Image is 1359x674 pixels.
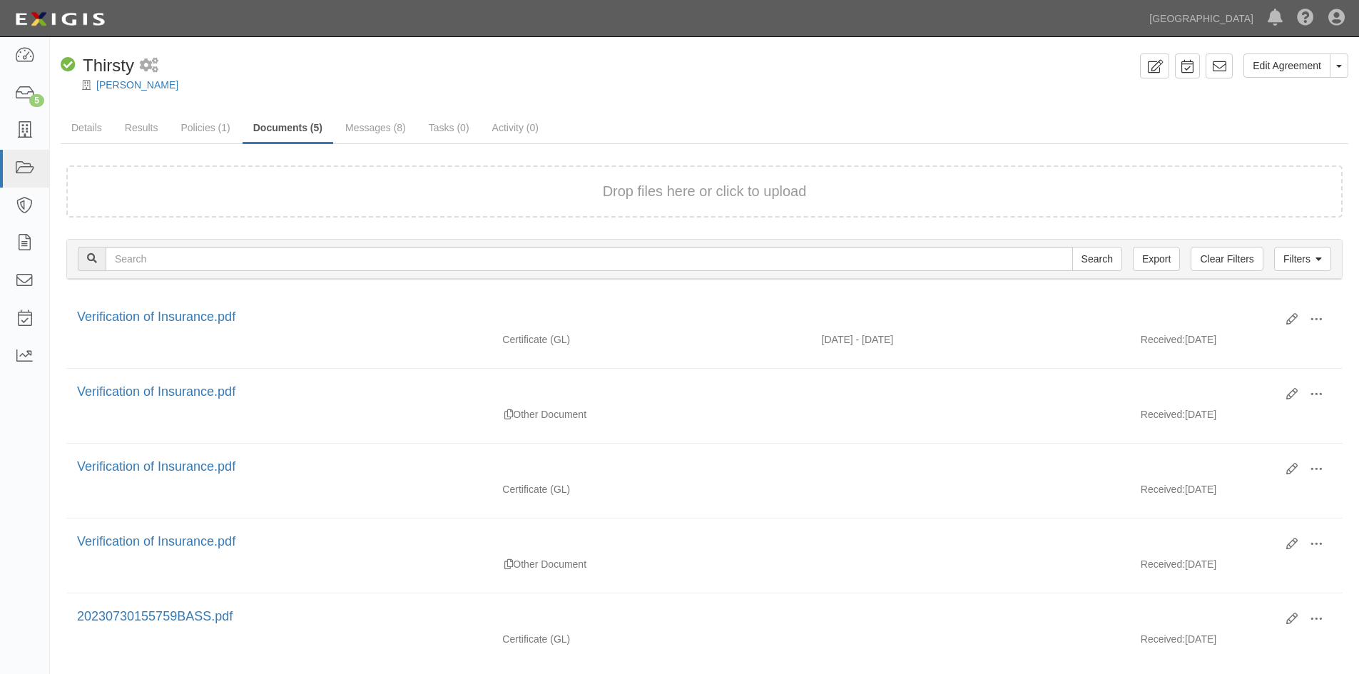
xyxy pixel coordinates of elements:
[77,533,1276,551] div: Verification of Insurance.pdf
[106,247,1073,271] input: Search
[114,113,169,142] a: Results
[811,332,1130,347] div: Effective 08/18/2025 - Expiration 08/18/2026
[77,308,1276,327] div: Verification of Insurance.pdf
[1141,407,1185,422] p: Received:
[811,407,1130,408] div: Effective - Expiration
[1141,332,1185,347] p: Received:
[83,56,134,75] span: Thirsty
[811,632,1130,633] div: Effective - Expiration
[1142,4,1261,33] a: [GEOGRAPHIC_DATA]
[1130,482,1343,504] div: [DATE]
[492,407,810,422] div: Other Document
[61,113,113,142] a: Details
[811,482,1130,483] div: Effective - Expiration
[335,113,417,142] a: Messages (8)
[492,332,810,347] div: General Liability
[1141,557,1185,571] p: Received:
[1141,482,1185,496] p: Received:
[29,94,44,107] div: 5
[811,557,1130,558] div: Effective - Expiration
[77,310,235,324] a: Verification of Insurance.pdf
[77,534,235,548] a: Verification of Insurance.pdf
[77,459,235,474] a: Verification of Insurance.pdf
[1130,407,1343,429] div: [DATE]
[140,58,158,73] i: 1 scheduled workflow
[243,113,333,144] a: Documents (5)
[1130,632,1343,653] div: [DATE]
[482,113,549,142] a: Activity (0)
[1243,53,1330,78] a: Edit Agreement
[504,407,513,422] div: Duplicate
[492,482,810,496] div: General Liability
[492,557,810,571] div: Other Document
[1191,247,1263,271] a: Clear Filters
[1130,332,1343,354] div: [DATE]
[418,113,480,142] a: Tasks (0)
[1274,247,1331,271] a: Filters
[61,53,134,78] div: Thirsty
[1133,247,1180,271] a: Export
[11,6,109,32] img: logo-5460c22ac91f19d4615b14bd174203de0afe785f0fc80cf4dbbc73dc1793850b.png
[1130,557,1343,578] div: [DATE]
[170,113,240,142] a: Policies (1)
[492,632,810,646] div: General Liability
[603,181,807,202] button: Drop files here or click to upload
[77,383,1276,402] div: Verification of Insurance.pdf
[77,608,1276,626] div: 20230730155759BASS.pdf
[1072,247,1122,271] input: Search
[77,384,235,399] a: Verification of Insurance.pdf
[77,609,233,623] a: 20230730155759BASS.pdf
[77,458,1276,476] div: Verification of Insurance.pdf
[61,58,76,73] i: Compliant
[504,557,513,571] div: Duplicate
[96,79,178,91] a: [PERSON_NAME]
[1141,632,1185,646] p: Received:
[1297,10,1314,27] i: Help Center - Complianz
